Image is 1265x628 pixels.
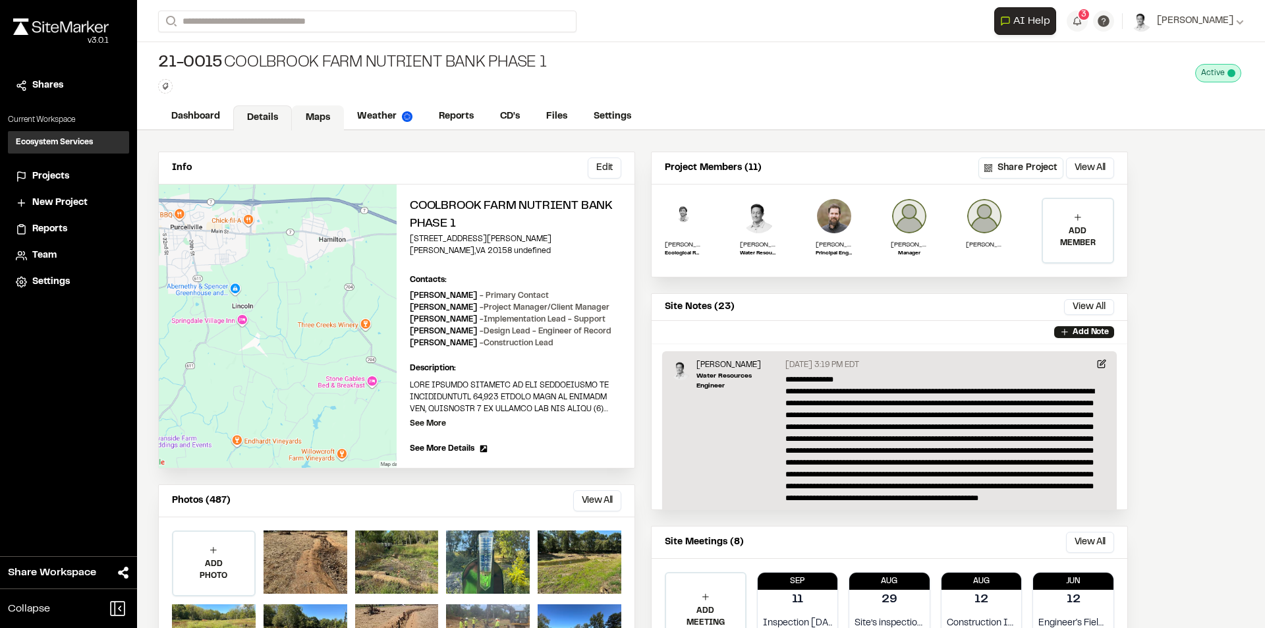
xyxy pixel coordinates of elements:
button: View All [1066,157,1114,179]
p: ADD MEMBER [1043,225,1113,249]
a: Projects [16,169,121,184]
a: Weather [344,104,426,129]
span: AI Help [1013,13,1050,29]
p: Jun [1033,575,1113,587]
span: 3 [1081,9,1086,20]
h2: Coolbrook Farm Nutrient Bank Phase 1 [410,198,621,233]
p: [PERSON_NAME] [410,337,553,349]
span: Active [1201,67,1225,79]
span: See More Details [410,443,474,455]
a: Reports [426,104,487,129]
p: [PERSON_NAME] [410,302,609,314]
p: 29 [882,591,897,609]
img: User [1131,11,1152,32]
img: Jon Roller [891,198,928,235]
a: Settings [16,275,121,289]
a: Settings [580,104,644,129]
button: Search [158,11,182,32]
span: New Project [32,196,88,210]
span: - Design Lead - Engineer of Record [480,328,611,335]
img: Kyle Ashmun [665,198,702,235]
p: [PERSON_NAME] [696,359,780,371]
span: Reports [32,222,67,237]
button: View All [573,490,621,511]
a: Details [233,105,292,130]
span: Collapse [8,601,50,617]
p: [STREET_ADDRESS][PERSON_NAME] [410,233,621,245]
p: [PERSON_NAME] [816,240,853,250]
span: Projects [32,169,69,184]
p: Info [172,161,192,175]
button: [PERSON_NAME] [1131,11,1244,32]
h3: Ecosystem Services [16,136,93,148]
p: [PERSON_NAME] [410,314,605,326]
p: Site Notes (23) [665,300,735,314]
p: [PERSON_NAME] [966,240,1003,250]
a: Dashboard [158,104,233,129]
button: Share Project [978,157,1063,179]
button: Edit [588,157,621,179]
img: Kip Mumaw [816,198,853,235]
img: Chris Sizemore [966,198,1003,235]
img: rebrand.png [13,18,109,35]
div: Coolbrook Farm Nutrient Bank Phase 1 [158,53,547,74]
p: [DATE] 3:19 PM EDT [785,359,859,371]
p: 12 [974,591,988,609]
span: - Construction Lead [480,340,553,347]
p: Description: [410,362,621,374]
button: View All [1064,299,1114,315]
p: 11 [792,591,804,609]
p: Water Resources Engineer [740,250,777,258]
span: - Primary Contact [480,293,549,299]
span: Team [32,248,57,263]
p: Project Members (11) [665,161,762,175]
p: ADD PHOTO [173,558,254,582]
div: This project is active and counting against your active project count. [1195,64,1241,82]
p: [PERSON_NAME] , VA 20158 undefined [410,245,621,257]
a: Files [533,104,580,129]
span: Share Workspace [8,565,96,581]
p: Site Meetings (8) [665,535,744,550]
img: Alex Lucado [670,359,691,380]
p: [PERSON_NAME] [410,326,611,337]
img: precipai.png [402,111,412,122]
p: [PERSON_NAME] [410,290,549,302]
p: Current Workspace [8,114,129,126]
a: CD's [487,104,533,129]
span: 21-0015 [158,53,221,74]
p: [PERSON_NAME] [665,240,702,250]
img: Alex Lucado [740,198,777,235]
button: View All [1066,532,1114,553]
span: Shares [32,78,63,93]
button: 3 [1067,11,1088,32]
p: Contacts: [410,274,447,286]
p: Manager [891,250,928,258]
p: Photos (487) [172,494,231,508]
p: See More [410,418,446,430]
span: - Project Manager/Client Manager [480,304,609,311]
p: Principal Engineer [816,250,853,258]
span: This project is active and counting against your active project count. [1227,69,1235,77]
p: Add Note [1073,326,1109,338]
a: Reports [16,222,121,237]
button: Open AI Assistant [994,7,1056,35]
p: Aug [849,575,930,587]
span: - Implementation Lead - Support [480,316,605,323]
p: LORE IPSUMDO SITAMETC AD ELI SEDDOEIUSMO TE INCIDIDUNTUTL 64,923 ETDOLO MAGN AL ENIMADM VEN, QUIS... [410,380,621,415]
p: Ecological Restoration Specialist [665,250,702,258]
a: Shares [16,78,121,93]
span: [PERSON_NAME] [1157,14,1233,28]
a: Team [16,248,121,263]
p: [PERSON_NAME] [891,240,928,250]
div: Oh geez...please don't... [13,35,109,47]
p: Water Resources Engineer [696,371,780,391]
a: New Project [16,196,121,210]
p: Sep [758,575,838,587]
p: Aug [942,575,1022,587]
a: Maps [292,105,344,130]
button: Edit Tags [158,79,173,94]
span: Settings [32,275,70,289]
div: Open AI Assistant [994,7,1061,35]
p: [PERSON_NAME] [740,240,777,250]
p: 12 [1067,591,1081,609]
